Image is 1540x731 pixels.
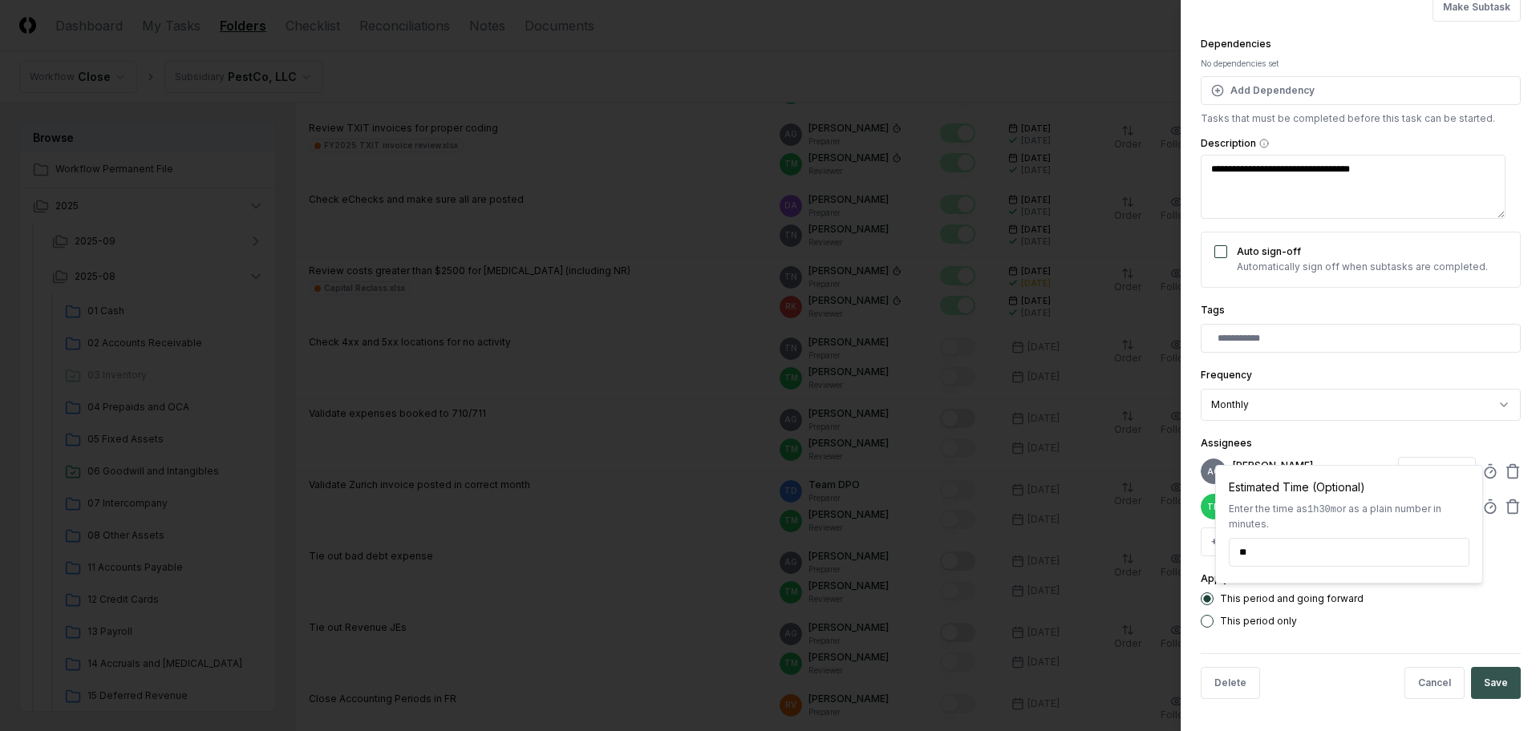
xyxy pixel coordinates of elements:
[1233,458,1353,473] p: [PERSON_NAME]
[1201,139,1521,148] label: Description
[1220,616,1297,626] label: This period only
[1220,594,1364,604] label: This period and going forward
[1201,369,1252,381] label: Frequency
[1259,139,1269,148] button: Description
[1201,58,1521,70] div: No dependencies set
[1229,502,1469,531] div: Enter the time as or as a plain number in minutes.
[1237,260,1488,274] p: Automatically sign off when subtasks are completed.
[1201,111,1521,126] p: Tasks that must be completed before this task can be started.
[1237,245,1301,257] label: Auto sign-off
[1307,504,1336,515] span: 1h30m
[1229,479,1469,495] div: Estimated Time (Optional)
[1201,527,1271,556] button: +Preparer
[1398,457,1476,486] button: +2 days
[1404,667,1465,699] button: Cancel
[1207,466,1220,478] span: AG
[1207,501,1221,513] span: TM
[1201,38,1271,50] label: Dependencies
[1201,667,1260,699] button: Delete
[1201,304,1225,316] label: Tags
[1201,76,1521,105] button: Add Dependency
[1471,667,1521,699] button: Save
[1360,464,1392,479] div: [DATE]
[1201,437,1252,449] label: Assignees
[1201,572,1241,584] label: Apply to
